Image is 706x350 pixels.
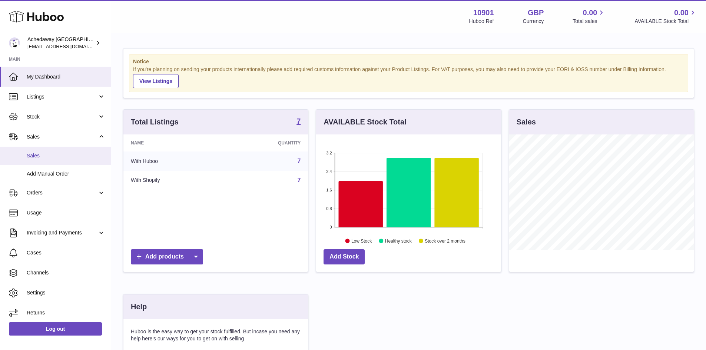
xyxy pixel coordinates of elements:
[473,8,494,18] strong: 10901
[223,134,308,151] th: Quantity
[131,117,179,127] h3: Total Listings
[27,289,105,296] span: Settings
[583,8,597,18] span: 0.00
[133,66,684,88] div: If you're planning on sending your products internationally please add required customs informati...
[27,133,97,140] span: Sales
[425,238,465,243] text: Stock over 2 months
[327,151,332,155] text: 3.2
[133,74,179,88] a: View Listings
[573,18,606,25] span: Total sales
[27,152,105,159] span: Sales
[27,269,105,276] span: Channels
[573,8,606,25] a: 0.00 Total sales
[27,189,97,196] span: Orders
[297,177,301,183] a: 7
[327,206,332,211] text: 0.8
[123,151,223,171] td: With Huboo
[123,171,223,190] td: With Shopify
[327,169,332,174] text: 2.4
[297,158,301,164] a: 7
[351,238,372,243] text: Low Stock
[296,117,301,125] strong: 7
[9,37,20,49] img: admin@newpb.co.uk
[27,43,109,49] span: [EMAIL_ADDRESS][DOMAIN_NAME]
[385,238,412,243] text: Healthy stock
[27,93,97,100] span: Listings
[123,134,223,151] th: Name
[523,18,544,25] div: Currency
[27,229,97,236] span: Invoicing and Payments
[528,8,544,18] strong: GBP
[330,225,332,229] text: 0
[27,309,105,316] span: Returns
[131,249,203,264] a: Add products
[27,113,97,120] span: Stock
[634,8,697,25] a: 0.00 AVAILABLE Stock Total
[131,302,147,312] h3: Help
[133,58,684,65] strong: Notice
[674,8,689,18] span: 0.00
[27,73,105,80] span: My Dashboard
[9,322,102,336] a: Log out
[27,170,105,177] span: Add Manual Order
[469,18,494,25] div: Huboo Ref
[27,36,94,50] div: Achedaway [GEOGRAPHIC_DATA]
[296,117,301,126] a: 7
[131,328,301,342] p: Huboo is the easy way to get your stock fulfilled. But incase you need any help here's our ways f...
[517,117,536,127] h3: Sales
[27,209,105,216] span: Usage
[634,18,697,25] span: AVAILABLE Stock Total
[27,249,105,256] span: Cases
[324,249,365,264] a: Add Stock
[327,188,332,192] text: 1.6
[324,117,406,127] h3: AVAILABLE Stock Total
